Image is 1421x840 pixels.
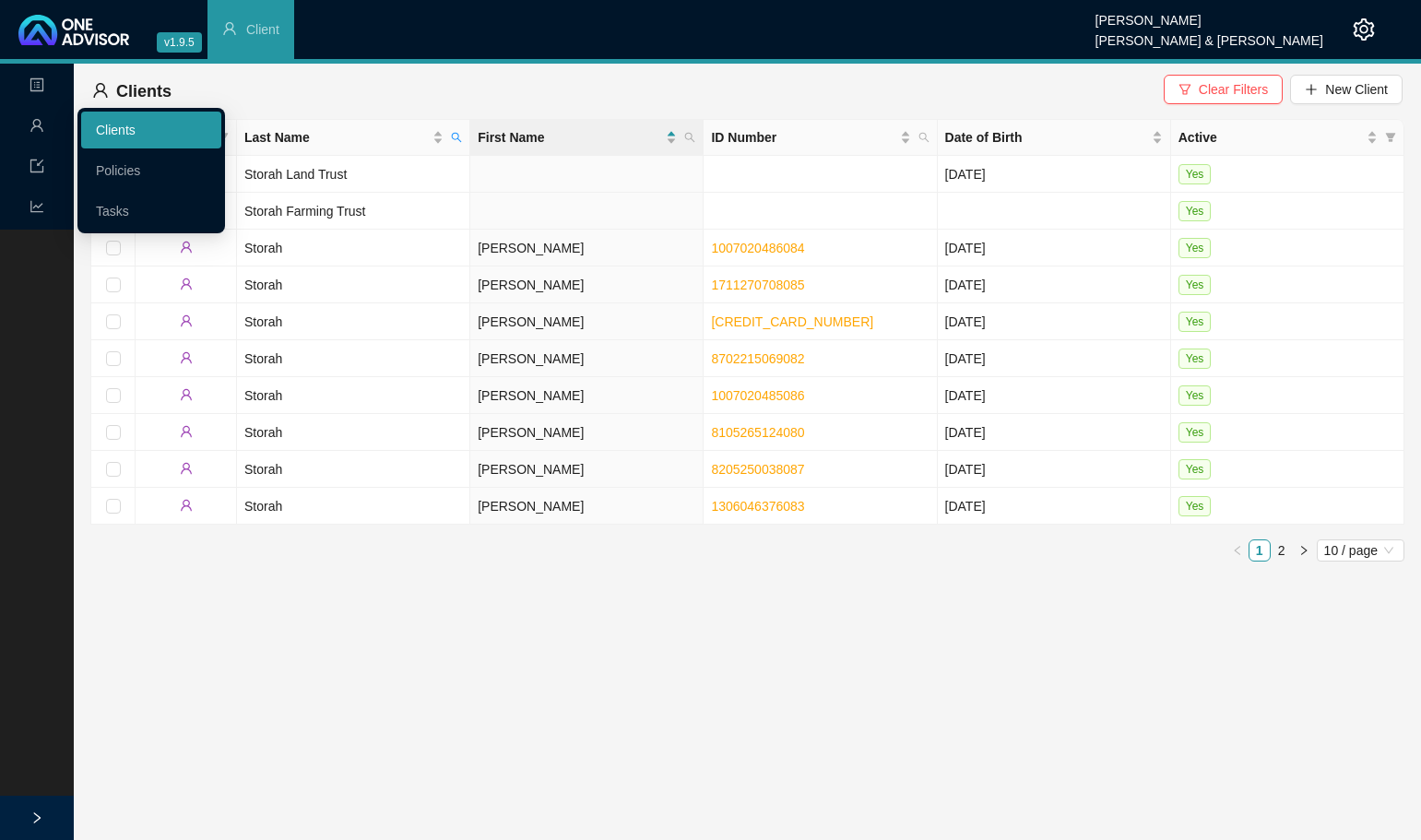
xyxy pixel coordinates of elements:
td: Storah Farming Trust [237,193,470,230]
td: [PERSON_NAME] [470,488,704,525]
a: 1306046376083 [711,499,804,514]
span: user [92,82,109,99]
span: plus [1305,83,1318,96]
td: Storah [237,414,470,451]
span: user [180,388,193,401]
span: Last Name [244,127,429,148]
span: Yes [1178,422,1212,443]
span: user [180,351,193,364]
a: 2 [1272,540,1292,561]
span: user [30,110,44,147]
button: right [1293,539,1315,562]
li: Previous Page [1226,539,1249,562]
td: Storah [237,377,470,414]
td: [PERSON_NAME] [470,230,704,266]
span: search [681,124,699,151]
th: ID Number [704,120,937,156]
span: search [451,132,462,143]
img: 2df55531c6924b55f21c4cf5d4484680-logo-light.svg [18,15,129,45]
td: [DATE] [938,377,1171,414]
th: Date of Birth [938,120,1171,156]
span: line-chart [30,191,44,228]
a: 8702215069082 [711,351,804,366]
span: 10 / page [1324,540,1397,561]
button: Clear Filters [1164,75,1283,104]
td: [PERSON_NAME] [470,377,704,414]
td: [DATE] [938,230,1171,266]
span: ID Number [711,127,895,148]
a: 8205250038087 [711,462,804,477]
span: search [447,124,466,151]
span: user [180,462,193,475]
span: filter [1385,132,1396,143]
td: [PERSON_NAME] [470,266,704,303]
td: [PERSON_NAME] [470,414,704,451]
span: Yes [1178,201,1212,221]
td: [PERSON_NAME] [470,303,704,340]
span: filter [1381,124,1400,151]
td: Storah [237,230,470,266]
span: Clear Filters [1199,79,1268,100]
td: [DATE] [938,156,1171,193]
td: Storah [237,488,470,525]
a: Policies [96,163,140,178]
th: Active [1171,120,1404,156]
td: [PERSON_NAME] [470,451,704,488]
div: [PERSON_NAME] & [PERSON_NAME] [1095,25,1323,45]
a: 1007020486084 [711,241,804,255]
a: 8105265124080 [711,425,804,440]
a: [CREDIT_CARD_NUMBER] [711,314,873,329]
span: First Name [478,127,662,148]
td: [DATE] [938,488,1171,525]
span: New Client [1325,79,1388,100]
td: [DATE] [938,414,1171,451]
span: Yes [1178,496,1212,516]
a: 1 [1249,540,1270,561]
button: left [1226,539,1249,562]
span: right [1298,545,1309,556]
li: 2 [1271,539,1293,562]
li: Next Page [1293,539,1315,562]
span: search [684,132,695,143]
span: left [1232,545,1243,556]
span: Yes [1178,312,1212,332]
span: import [30,150,44,187]
span: user [180,241,193,254]
li: 1 [1249,539,1271,562]
td: Storah [237,303,470,340]
td: Storah Land Trust [237,156,470,193]
span: Yes [1178,275,1212,295]
span: Yes [1178,164,1212,184]
span: user [180,278,193,290]
span: right [30,811,43,824]
a: Tasks [96,204,129,219]
div: Page Size [1317,539,1404,562]
span: user [180,314,193,327]
span: Clients [116,82,172,101]
span: v1.9.5 [157,32,202,53]
td: Storah [237,451,470,488]
td: Storah [237,266,470,303]
span: user [180,425,193,438]
span: Yes [1178,349,1212,369]
span: profile [30,69,44,106]
td: [DATE] [938,451,1171,488]
a: 1007020485086 [711,388,804,403]
span: Yes [1178,238,1212,258]
span: user [222,21,237,36]
span: setting [1353,18,1375,41]
span: Active [1178,127,1363,148]
td: Storah [237,340,470,377]
a: 1711270708085 [711,278,804,292]
td: [DATE] [938,340,1171,377]
span: Date of Birth [945,127,1148,148]
span: search [915,124,933,151]
span: search [918,132,930,143]
span: user [180,499,193,512]
td: [PERSON_NAME] [470,340,704,377]
span: Yes [1178,385,1212,406]
a: Clients [96,123,136,137]
td: [DATE] [938,303,1171,340]
th: Last Name [237,120,470,156]
span: Client [246,22,279,37]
